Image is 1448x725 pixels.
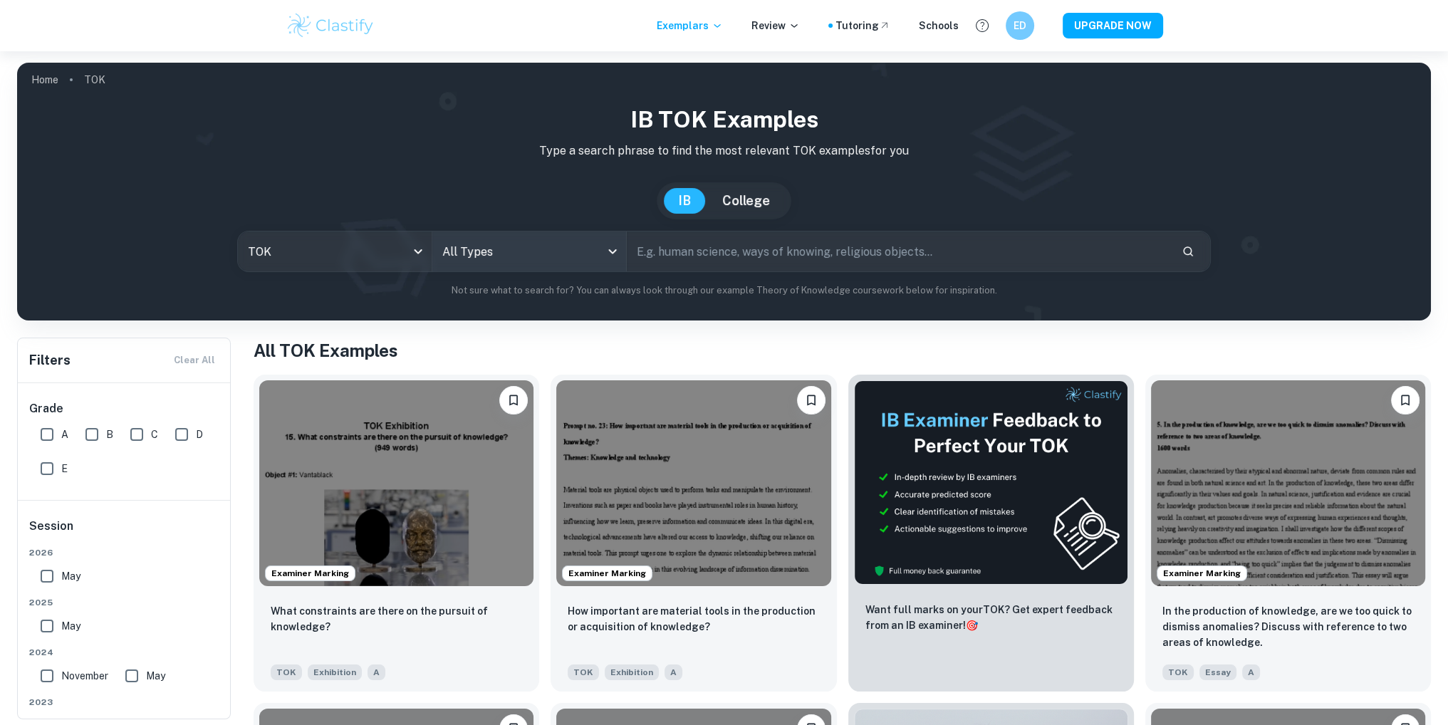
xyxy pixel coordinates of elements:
[1176,239,1200,264] button: Search
[1151,380,1425,586] img: TOK Essay example thumbnail: In the production of knowledge, are we t
[29,596,220,609] span: 2025
[61,618,80,634] span: May
[865,602,1117,633] p: Want full marks on your TOK ? Get expert feedback from an IB examiner!
[1006,11,1034,40] button: ED
[657,18,723,33] p: Exemplars
[605,664,659,680] span: Exhibition
[966,620,978,631] span: 🎯
[1162,603,1414,650] p: In the production of knowledge, are we too quick to dismiss anomalies? Discuss with reference to ...
[1011,18,1028,33] h6: ED
[31,70,58,90] a: Home
[254,375,539,692] a: Examiner MarkingBookmarkWhat constraints are there on the pursuit of knowledge?TOKExhibitionA
[970,14,994,38] button: Help and Feedback
[797,386,825,414] button: Bookmark
[568,664,599,680] span: TOK
[432,231,626,271] div: All Types
[665,664,682,680] span: A
[259,380,533,586] img: TOK Exhibition example thumbnail: What constraints are there on the pursui
[28,103,1420,137] h1: IB TOK examples
[17,63,1431,320] img: profile cover
[61,461,68,476] span: E
[499,386,528,414] button: Bookmark
[1145,375,1431,692] a: Examiner MarkingBookmarkIn the production of knowledge, are we too quick to dismiss anomalies? Di...
[61,668,108,684] span: November
[1391,386,1420,414] button: Bookmark
[751,18,800,33] p: Review
[29,350,71,370] h6: Filters
[238,231,432,271] div: TOK
[254,338,1431,363] h1: All TOK Examples
[919,18,959,33] a: Schools
[551,375,836,692] a: Examiner MarkingBookmarkHow important are material tools in the production or acquisition of know...
[835,18,890,33] a: Tutoring
[1063,13,1163,38] button: UPGRADE NOW
[106,427,113,442] span: B
[29,400,220,417] h6: Grade
[29,518,220,546] h6: Session
[627,231,1170,271] input: E.g. human science, ways of knowing, religious objects...
[196,427,203,442] span: D
[28,283,1420,298] p: Not sure what to search for? You can always look through our example Theory of Knowledge coursewo...
[556,380,830,586] img: TOK Exhibition example thumbnail: How important are material tools in the
[266,567,355,580] span: Examiner Marking
[563,567,652,580] span: Examiner Marking
[61,568,80,584] span: May
[848,375,1134,692] a: ThumbnailWant full marks on yourTOK? Get expert feedback from an IB examiner!
[854,380,1128,585] img: Thumbnail
[286,11,376,40] img: Clastify logo
[1157,567,1246,580] span: Examiner Marking
[664,188,705,214] button: IB
[708,188,784,214] button: College
[271,603,522,635] p: What constraints are there on the pursuit of knowledge?
[146,668,165,684] span: May
[29,646,220,659] span: 2024
[308,664,362,680] span: Exhibition
[61,427,68,442] span: A
[368,664,385,680] span: A
[29,546,220,559] span: 2026
[1242,664,1260,680] span: A
[1199,664,1236,680] span: Essay
[29,696,220,709] span: 2023
[151,427,158,442] span: C
[1162,664,1194,680] span: TOK
[28,142,1420,160] p: Type a search phrase to find the most relevant TOK examples for you
[84,72,105,88] p: TOK
[568,603,819,635] p: How important are material tools in the production or acquisition of knowledge?
[271,664,302,680] span: TOK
